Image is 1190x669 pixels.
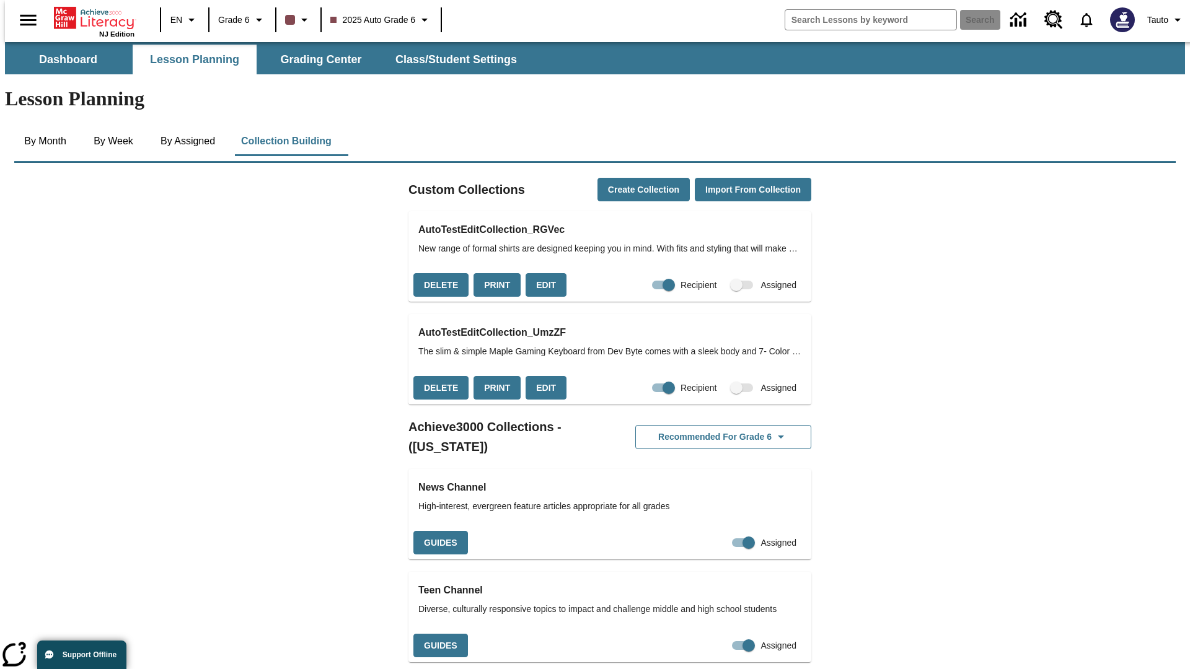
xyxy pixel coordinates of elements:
h1: Lesson Planning [5,87,1185,110]
span: Tauto [1147,14,1168,27]
button: Delete [413,376,469,400]
button: Support Offline [37,641,126,669]
h3: AutoTestEditCollection_UmzZF [418,324,801,341]
button: Edit [526,273,566,297]
button: Language: EN, Select a language [165,9,205,31]
span: NJ Edition [99,30,134,38]
span: Assigned [760,279,796,292]
button: Profile/Settings [1142,9,1190,31]
button: Select a new avatar [1103,4,1142,36]
div: SubNavbar [5,45,528,74]
span: Assigned [760,536,796,549]
h3: Teen Channel [418,582,801,599]
button: Import from Collection [695,178,811,202]
a: Data Center [1003,3,1037,37]
span: Diverse, culturally responsive topics to impact and challenge middle and high school students [418,603,801,616]
button: Lesson Planning [133,45,257,74]
span: EN [170,14,182,27]
button: Collection Building [231,126,342,156]
input: search field [785,10,956,30]
div: Home [54,4,134,38]
h2: Custom Collections [408,180,525,199]
button: Delete [413,273,469,297]
button: By Assigned [151,126,225,156]
button: Guides [413,531,468,555]
span: New range of formal shirts are designed keeping you in mind. With fits and styling that will make... [418,242,801,255]
span: High-interest, evergreen feature articles appropriate for all grades [418,500,801,513]
button: Print, will open in a new window [474,273,521,297]
img: Avatar [1110,7,1135,32]
span: Recipient [681,382,716,395]
button: By Week [82,126,144,156]
button: Create Collection [597,178,690,202]
span: Assigned [760,382,796,395]
span: Recipient [681,279,716,292]
span: The slim & simple Maple Gaming Keyboard from Dev Byte comes with a sleek body and 7- Color RGB LE... [418,345,801,358]
button: Recommended for Grade 6 [635,425,811,449]
span: Assigned [760,639,796,652]
h2: Achieve3000 Collections - ([US_STATE]) [408,417,610,457]
button: Grading Center [259,45,383,74]
a: Notifications [1070,4,1103,36]
button: Class color is dark brown. Change class color [280,9,317,31]
button: Class: 2025 Auto Grade 6, Select your class [325,9,438,31]
span: 2025 Auto Grade 6 [330,14,416,27]
button: Grade: Grade 6, Select a grade [213,9,271,31]
button: By Month [14,126,76,156]
button: Dashboard [6,45,130,74]
a: Resource Center, Will open in new tab [1037,3,1070,37]
span: Grade 6 [218,14,250,27]
h3: News Channel [418,479,801,496]
h3: AutoTestEditCollection_RGVec [418,221,801,238]
button: Guides [413,634,468,658]
a: Home [54,6,134,30]
div: SubNavbar [5,42,1185,74]
button: Print, will open in a new window [474,376,521,400]
button: Class/Student Settings [386,45,527,74]
button: Edit [526,376,566,400]
button: Open side menu [10,2,46,38]
span: Support Offline [63,650,117,659]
